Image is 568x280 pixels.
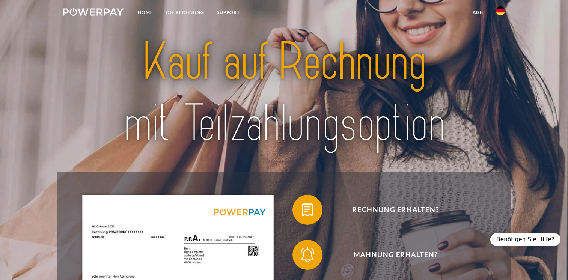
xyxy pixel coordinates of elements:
a: SUPPORT [211,6,246,19]
span: Rechnung erhalten? [304,195,488,225]
img: qb_bell.svg [298,245,317,264]
a: Home [131,6,160,19]
img: de [496,6,505,15]
span: Mahnung erhalten? [304,240,488,270]
img: logo-powerpay-white.svg [63,8,124,16]
img: title-powerpay_de.svg [85,28,483,158]
a: agb [466,6,490,19]
iframe: Schaltfläche zum Öffnen des Messaging-Fensters [538,250,562,274]
button: Mahnung erhalten? [292,240,488,270]
button: Rechnung erhalten? [292,195,488,225]
img: qb_bill.svg [298,200,317,219]
a: DIE RECHNUNG [160,6,211,19]
div: Benötigen Sie Hilfe? [490,233,560,246]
